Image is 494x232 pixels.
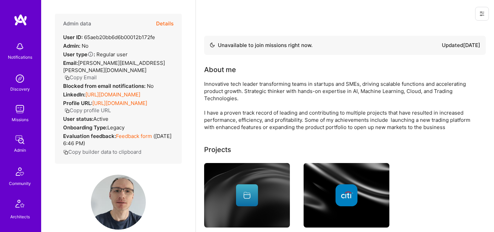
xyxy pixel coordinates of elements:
[64,108,70,113] i: icon Copy
[12,163,28,180] img: Community
[63,148,141,155] button: Copy builder data to clipboard
[63,34,83,40] strong: User ID:
[12,197,28,213] img: Architects
[14,14,27,26] img: logo
[63,100,92,106] strong: Profile URL:
[63,42,89,49] div: No
[63,60,78,66] strong: Email:
[63,43,80,49] strong: Admin:
[85,91,140,98] a: [URL][DOMAIN_NAME]
[442,41,480,49] div: Updated [DATE]
[63,132,174,147] div: ( [DATE] 6:46 PM )
[92,100,147,106] a: [URL][DOMAIN_NAME]
[8,54,32,61] div: Notifications
[63,133,116,139] strong: Evaluation feedback:
[13,72,27,85] img: discovery
[12,116,28,123] div: Missions
[204,144,231,155] div: Projects
[210,41,313,49] div: Unavailable to join missions right now.
[63,91,85,98] strong: LinkedIn:
[63,150,68,155] i: icon Copy
[63,51,95,58] strong: User type :
[336,184,357,206] img: Company logo
[156,14,174,34] button: Details
[204,163,290,228] img: cover
[64,107,111,114] button: Copy profile URL
[64,74,97,81] button: Copy Email
[63,124,107,131] strong: Onboarding Type:
[10,85,30,93] div: Discovery
[14,147,26,154] div: Admin
[63,83,147,89] strong: Blocked from email notifications:
[63,34,155,41] div: 65aeb20bb6d6b00012b172fe
[107,124,125,131] span: legacy
[116,133,152,139] a: Feedback form
[63,116,93,122] strong: User status:
[93,116,108,122] span: Active
[63,82,154,90] div: No
[204,80,479,131] div: Innovative tech leader transforming teams in startups and SMEs, driving scalable functions and ac...
[304,163,389,228] img: cover
[63,21,91,27] h4: Admin data
[13,133,27,147] img: admin teamwork
[87,51,94,57] i: Help
[9,180,31,187] div: Community
[210,42,215,48] img: Availability
[63,51,128,58] div: Regular user
[13,40,27,54] img: bell
[13,102,27,116] img: teamwork
[63,60,165,73] span: [PERSON_NAME][EMAIL_ADDRESS][PERSON_NAME][DOMAIN_NAME]
[91,175,146,230] img: User Avatar
[64,75,70,80] i: icon Copy
[10,213,30,220] div: Architects
[204,65,236,75] div: About me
